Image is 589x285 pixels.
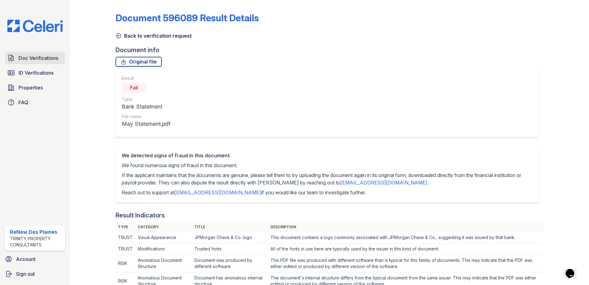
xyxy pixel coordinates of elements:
[18,99,28,106] span: FAQ
[116,12,259,23] a: Document 596089 Result Details
[18,69,54,76] span: ID Verifications
[192,243,268,255] td: Trusted fonts
[135,255,192,272] td: Anomalous Document Structure
[116,57,162,67] a: Original file
[116,211,165,220] div: Result Indicators
[116,32,192,39] a: Back to verification request
[563,260,583,279] iframe: chat widget
[174,189,261,196] a: [EMAIL_ADDRESS][DOMAIN_NAME]
[2,253,67,265] a: Account
[122,96,170,102] div: Type
[122,152,532,159] div: We detected signs of fraud in this document.
[10,228,63,236] div: ReNew Des Plaines
[116,46,543,54] div: Document info
[135,222,192,232] th: Category
[116,222,135,232] th: Type
[16,270,35,278] span: Sign out
[116,232,135,243] td: TRUST
[340,180,427,186] a: [EMAIL_ADDRESS][DOMAIN_NAME]
[192,255,268,272] td: Document was produced by different software
[122,120,170,128] div: May Statement.pdf
[5,81,65,94] a: Properties
[122,83,146,93] div: Fail
[427,180,429,186] span: .
[122,171,532,186] p: If the applicant maintains that the documents are genuine, please tell them to try uploading the ...
[268,232,543,243] td: This document contains a logo commonly associated with JPMorgan Chase & Co., suggesting it was is...
[116,255,135,272] td: RISK
[5,67,65,79] a: ID Verifications
[116,243,135,255] td: TRUST
[268,255,543,272] td: This PDF file was produced with different software than is typical for this family of documents. ...
[10,236,63,248] div: Trinity Property Consultants
[268,222,543,232] th: Description
[122,102,170,111] div: Bank Statement
[268,243,543,255] td: All of the fonts in use here are typically used by the issuer in this kind of document.
[2,268,67,280] a: Sign out
[5,96,65,109] a: FAQ
[122,75,170,81] div: Result
[2,20,67,32] img: CE_Logo_Blue-a8612792a0a2168367f1c8372b55b34899dd931a85d93a1a3d3e32e68fde9ad4.png
[18,54,58,62] span: Doc Verifications
[122,114,170,120] div: File name
[122,189,532,196] p: Reach out to support at if you would like our team to investigate further.
[18,84,43,91] span: Properties
[122,162,532,169] p: We found numerous signs of fraud in this document.
[135,232,192,243] td: Visual Appearance
[192,222,268,232] th: Title
[5,52,65,64] a: Doc Verifications
[135,243,192,255] td: Modifications
[16,255,35,263] span: Account
[192,232,268,243] td: JPMorgan Chase & Co. logo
